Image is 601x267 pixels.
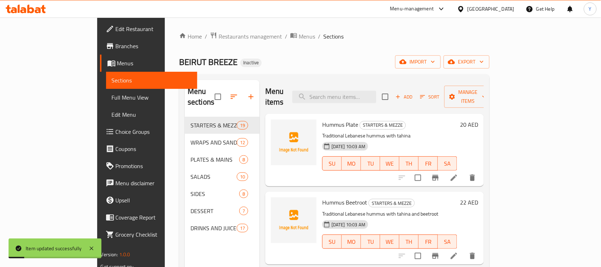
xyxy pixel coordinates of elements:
span: SALADS [190,172,237,181]
a: Menus [290,32,315,41]
h2: Menu items [265,86,284,107]
span: 8 [240,191,248,197]
input: search [292,91,376,103]
span: SA [441,237,454,247]
span: Grocery Checklist [116,230,192,239]
button: delete [464,169,481,186]
span: Sort items [416,91,444,102]
button: FR [419,235,438,249]
a: Edit Restaurant [100,20,198,37]
span: Sort sections [225,88,242,105]
h6: 20 AED [460,120,478,130]
span: 12 [237,139,248,146]
button: WE [380,156,399,171]
span: BEIRUT BREEZE [179,54,237,70]
div: SALADS10 [185,168,260,185]
button: SA [438,235,457,249]
button: FR [419,156,438,171]
a: Coupons [100,140,198,157]
span: Menus [299,32,315,41]
div: items [237,138,248,147]
button: import [395,55,441,69]
a: Full Menu View [106,89,198,106]
div: PLATES & MAINS8 [185,151,260,168]
button: SA [438,156,457,171]
div: items [237,121,248,130]
div: WRAPS AND SANDWICHES12 [185,134,260,151]
span: TU [364,237,377,247]
span: Select to update [411,170,425,185]
button: SU [322,235,342,249]
a: Sections [106,72,198,89]
span: Choice Groups [116,127,192,136]
a: Edit menu item [450,173,458,182]
button: MO [342,156,361,171]
a: Choice Groups [100,123,198,140]
span: Menus [117,59,192,67]
div: [GEOGRAPHIC_DATA] [467,5,514,13]
span: 17 [237,225,248,232]
a: Edit Menu [106,106,198,123]
img: Hummus Beetroot [271,197,317,243]
span: Select all sections [210,89,225,104]
span: MO [345,237,358,247]
span: export [449,57,484,66]
span: Edit Menu [112,110,192,119]
span: Coverage Report [116,213,192,222]
button: Add section [242,88,260,105]
span: Select to update [411,248,425,263]
span: Menu disclaimer [116,179,192,187]
li: / [285,32,287,41]
span: Full Menu View [112,93,192,102]
span: Promotions [116,162,192,170]
span: Coupons [116,145,192,153]
span: Sections [323,32,344,41]
div: DRINKS AND JUICES17 [185,220,260,237]
a: Promotions [100,157,198,175]
button: Add [393,91,416,102]
span: SIDES [190,190,239,198]
span: Add [394,93,414,101]
span: WE [383,237,397,247]
div: items [237,224,248,232]
span: [DATE] 10:03 AM [329,143,368,150]
div: Inactive [240,59,262,67]
span: 10 [237,173,248,180]
img: Hummus Plate [271,120,317,165]
a: Menu disclaimer [100,175,198,192]
span: import [401,57,435,66]
div: items [237,172,248,181]
span: Upsell [116,196,192,205]
span: DESSERT [190,207,239,215]
nav: breadcrumb [179,32,490,41]
span: SA [441,158,454,169]
span: Restaurants management [219,32,282,41]
li: / [205,32,207,41]
span: STARTERS & MEZZE [190,121,237,130]
a: Upsell [100,192,198,209]
span: Hummus Beetroot [322,197,367,208]
span: STARTERS & MEZZE [369,199,414,207]
div: Item updated successfully [26,245,82,252]
div: STARTERS & MEZZE19 [185,117,260,134]
span: FR [422,237,435,247]
button: export [444,55,490,69]
span: PLATES & MAINS [190,155,239,164]
span: 19 [237,122,248,129]
span: MO [345,158,358,169]
button: Sort [418,91,441,102]
span: Branches [116,42,192,50]
div: Menu-management [390,5,434,13]
span: Edit Restaurant [116,25,192,33]
span: FR [422,158,435,169]
span: TH [402,158,416,169]
span: [DATE] 10:03 AM [329,221,368,228]
button: TH [399,156,419,171]
div: items [239,190,248,198]
button: TU [361,156,380,171]
nav: Menu sections [185,114,260,240]
button: WE [380,235,399,249]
